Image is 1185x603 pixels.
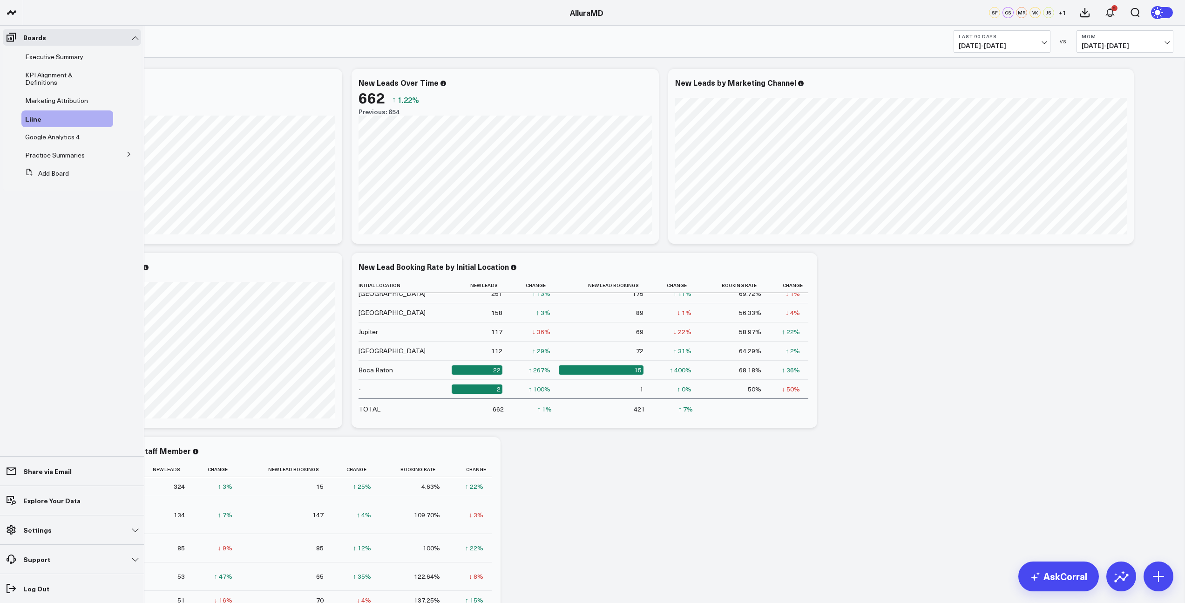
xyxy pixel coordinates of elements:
[739,346,761,356] div: 64.29%
[782,327,800,336] div: ↑ 22%
[23,526,52,534] p: Settings
[570,7,603,18] a: AlluraMD
[528,384,550,394] div: ↑ 100%
[1055,39,1072,44] div: VS
[640,384,643,394] div: 1
[392,94,396,106] span: ↑
[636,346,643,356] div: 72
[559,365,643,375] div: 15
[652,278,700,293] th: Change
[316,543,324,553] div: 85
[3,580,141,597] a: Log Out
[177,572,185,581] div: 53
[770,278,808,293] th: Change
[21,165,69,182] button: Add Board
[491,308,502,317] div: 158
[559,278,652,293] th: New Lead Bookings
[218,543,232,553] div: ↓ 9%
[959,34,1045,39] b: Last 90 Days
[785,346,800,356] div: ↑ 2%
[332,462,379,477] th: Change
[491,327,502,336] div: 117
[528,365,550,375] div: ↑ 267%
[537,404,552,414] div: ↑ 1%
[23,555,50,563] p: Support
[465,482,483,491] div: ↑ 22%
[782,384,800,394] div: ↓ 50%
[636,327,643,336] div: 69
[1029,7,1041,18] div: VK
[25,115,41,123] a: Liine
[414,572,440,581] div: 122.64%
[469,572,483,581] div: ↓ 8%
[357,510,371,520] div: ↑ 4%
[673,289,691,298] div: ↑ 11%
[748,384,761,394] div: 50%
[677,384,691,394] div: ↑ 0%
[193,462,241,477] th: Change
[493,404,504,414] div: 662
[25,97,88,104] a: Marketing Attribution
[359,77,439,88] div: New Leads Over Time
[782,365,800,375] div: ↑ 36%
[739,365,761,375] div: 68.18%
[316,482,324,491] div: 15
[359,89,385,106] div: 662
[398,95,419,105] span: 1.22%
[954,30,1050,53] button: Last 90 Days[DATE]-[DATE]
[423,543,440,553] div: 100%
[739,308,761,317] div: 56.33%
[536,308,550,317] div: ↑ 3%
[511,278,559,293] th: Change
[785,289,800,298] div: ↓ 1%
[452,384,502,394] div: 2
[25,96,88,105] span: Marketing Attribution
[491,346,502,356] div: 112
[25,132,80,141] span: Google Analytics 4
[700,278,770,293] th: Booking Rate
[421,482,440,491] div: 4.63%
[636,308,643,317] div: 89
[634,404,645,414] div: 421
[25,133,80,141] a: Google Analytics 4
[491,289,502,298] div: 251
[359,365,393,375] div: Boca Raton
[678,404,693,414] div: ↑ 7%
[1077,30,1173,53] button: MoM[DATE]-[DATE]
[312,510,324,520] div: 147
[25,70,73,87] span: KPI Alignment & Definitions
[135,462,193,477] th: New Leads
[42,108,335,116] div: Previous: 2.61k
[452,365,502,375] div: 22
[1082,34,1168,39] b: MoM
[25,71,100,86] a: KPI Alignment & Definitions
[673,346,691,356] div: ↑ 31%
[785,308,800,317] div: ↓ 4%
[673,327,691,336] div: ↓ 22%
[241,462,332,477] th: New Lead Bookings
[670,365,691,375] div: ↑ 400%
[989,7,1000,18] div: SF
[359,261,509,272] div: New Lead Booking Rate by Initial Location
[23,497,81,504] p: Explore Your Data
[532,327,550,336] div: ↓ 36%
[353,482,371,491] div: ↑ 25%
[532,289,550,298] div: ↑ 13%
[675,77,796,88] div: New Leads by Marketing Channel
[214,572,232,581] div: ↑ 47%
[359,346,426,356] div: [GEOGRAPHIC_DATA]
[25,114,41,123] span: Liine
[359,308,426,317] div: [GEOGRAPHIC_DATA]
[677,308,691,317] div: ↓ 1%
[23,467,72,475] p: Share via Email
[1082,42,1168,49] span: [DATE] - [DATE]
[359,289,426,298] div: [GEOGRAPHIC_DATA]
[959,42,1045,49] span: [DATE] - [DATE]
[632,289,643,298] div: 175
[25,52,83,61] span: Executive Summary
[359,404,380,414] div: TOTAL
[465,543,483,553] div: ↑ 22%
[316,572,324,581] div: 65
[23,34,46,41] p: Boards
[414,510,440,520] div: 109.70%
